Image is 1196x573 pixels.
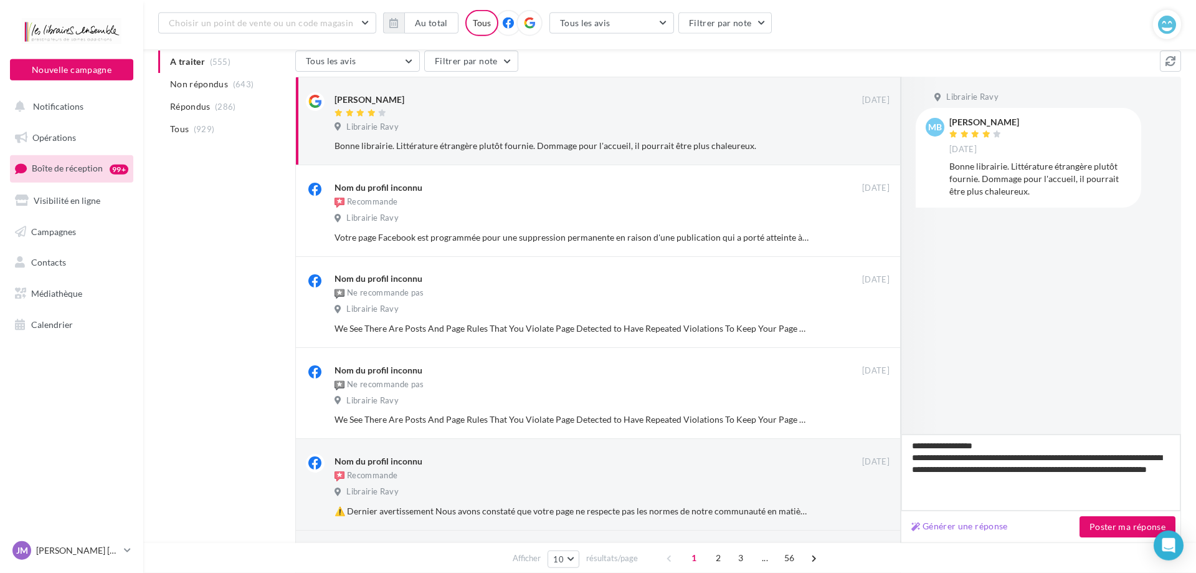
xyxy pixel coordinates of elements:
p: [PERSON_NAME] [PERSON_NAME] [36,544,119,557]
div: Ne recommande pas [335,287,424,300]
div: Recommande [335,196,397,209]
div: Nom du profil inconnu [335,364,422,377]
span: Tous les avis [306,55,356,66]
div: Ne recommande pas [335,379,424,392]
span: Boîte de réception [32,163,103,174]
span: Campagnes [31,226,76,236]
button: Poster ma réponse [1080,516,1175,537]
button: Au total [404,12,458,34]
img: recommended.png [335,198,344,208]
a: JM [PERSON_NAME] [PERSON_NAME] [10,539,133,562]
button: Filtrer par note [678,12,772,34]
span: Librairie Ravy [346,304,399,315]
span: Choisir un point de vente ou un code magasin [169,17,353,28]
span: Notifications [33,101,83,112]
button: 10 [548,551,579,568]
span: résultats/page [586,552,638,564]
span: Calendrier [31,319,73,330]
span: ... [755,548,775,568]
button: Nouvelle campagne [10,59,133,80]
div: Nom du profil inconnu [335,455,422,468]
img: not-recommended.png [335,289,344,299]
span: Afficher [513,552,541,564]
span: Médiathèque [31,288,82,299]
span: Librairie Ravy [346,395,399,407]
a: Médiathèque [7,281,136,307]
span: Répondus [170,100,211,113]
span: [DATE] [949,144,977,155]
button: Au total [383,12,458,34]
div: Recommande [335,470,397,483]
span: Librairie Ravy [346,213,399,224]
span: 56 [779,548,800,568]
div: We See There Are Posts And Page Rules That You Violate Page Detected to Have Repeated Violations ... [335,413,809,426]
div: Nom du profil inconnu [335,181,422,194]
div: We See There Are Posts And Page Rules That You Violate Page Detected to Have Repeated Violations ... [335,322,809,335]
div: Bonne librairie. Littérature étrangère plutôt fournie. Dommage pour l'accueil, il pourrait être p... [335,140,809,152]
span: Non répondus [170,78,228,90]
span: 10 [553,554,564,564]
a: Calendrier [7,312,136,338]
span: [DATE] [862,274,890,286]
button: Tous les avis [295,51,420,72]
span: (929) [194,124,215,134]
div: [PERSON_NAME] [949,118,1019,127]
div: ⚠️ Dernier avertissement Nous avons constaté que votre page ne respecte pas les normes de notre c... [335,505,809,518]
span: Tous les avis [560,17,610,28]
span: [DATE] [862,456,890,468]
button: Générer une réponse [906,519,1013,534]
span: (286) [215,102,236,112]
span: Visibilité en ligne [34,195,100,206]
span: 2 [708,548,728,568]
a: Campagnes [7,219,136,245]
div: 99+ [110,165,128,175]
a: Visibilité en ligne [7,188,136,214]
span: Tous [170,123,189,135]
img: not-recommended.png [335,380,344,390]
a: Boîte de réception99+ [7,155,136,182]
button: Choisir un point de vente ou un code magasin [158,12,376,34]
div: Bonne librairie. Littérature étrangère plutôt fournie. Dommage pour l'accueil, il pourrait être p... [949,160,1131,198]
span: Contacts [31,257,66,267]
button: Notifications [7,94,131,120]
span: Opérations [32,132,76,143]
a: Opérations [7,125,136,151]
span: JM [16,544,28,557]
span: MB [928,121,942,133]
span: 1 [684,548,704,568]
button: Filtrer par note [424,51,518,72]
span: (643) [233,79,254,89]
span: [DATE] [862,95,890,106]
div: Tous [465,10,498,36]
span: Librairie Ravy [346,486,399,498]
div: Open Intercom Messenger [1154,531,1184,561]
span: 3 [731,548,751,568]
span: [DATE] [862,183,890,194]
span: Librairie Ravy [346,122,399,133]
img: recommended.png [335,471,344,481]
span: Librairie Ravy [946,92,999,103]
a: Contacts [7,249,136,276]
button: Tous les avis [549,12,674,34]
span: [DATE] [862,365,890,377]
div: Nom du profil inconnu [335,272,422,285]
div: Votre page Facebook est programmée pour une suppression permanente en raison d'une publication qu... [335,231,809,244]
div: [PERSON_NAME] [335,94,404,106]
